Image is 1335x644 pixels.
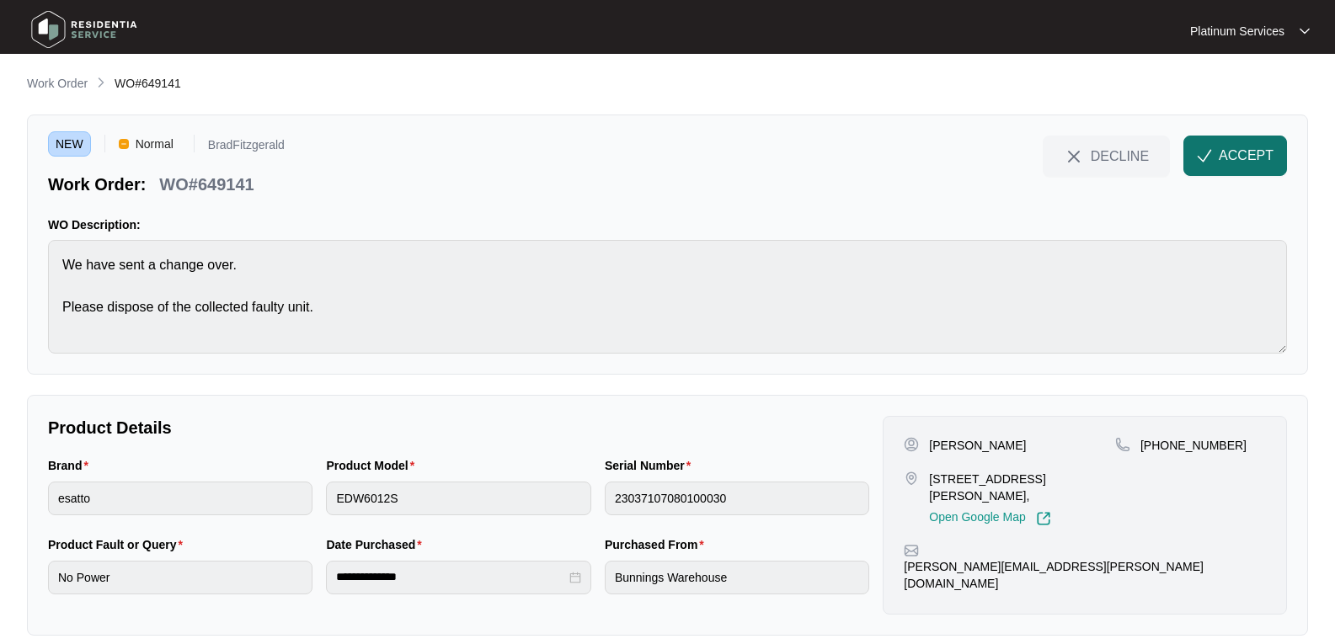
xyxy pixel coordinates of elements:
[24,75,91,93] a: Work Order
[27,75,88,92] p: Work Order
[929,437,1026,454] p: [PERSON_NAME]
[1140,437,1247,454] p: [PHONE_NUMBER]
[1190,23,1284,40] p: Platinum Services
[48,131,91,157] span: NEW
[929,471,1115,504] p: [STREET_ADDRESS][PERSON_NAME],
[1064,146,1084,167] img: close-Icon
[48,416,869,439] p: Product Details
[1115,437,1130,452] img: map-pin
[48,536,190,553] label: Product Fault or Query
[48,482,312,515] input: Brand
[904,471,919,486] img: map-pin
[94,76,108,89] img: chevron-right
[904,543,919,558] img: map-pin
[48,216,1287,233] p: WO Description:
[904,437,919,452] img: user-pin
[115,77,181,90] span: WO#649141
[929,511,1050,526] a: Open Google Map
[48,561,312,594] input: Product Fault or Query
[1219,146,1274,166] span: ACCEPT
[1183,136,1287,176] button: check-IconACCEPT
[326,536,428,553] label: Date Purchased
[605,536,711,553] label: Purchased From
[1043,136,1170,176] button: close-IconDECLINE
[1036,511,1051,526] img: Link-External
[25,4,143,55] img: residentia service logo
[1300,27,1310,35] img: dropdown arrow
[336,568,565,586] input: Date Purchased
[904,558,1266,592] p: [PERSON_NAME][EMAIL_ADDRESS][PERSON_NAME][DOMAIN_NAME]
[208,139,285,157] p: BradFitzgerald
[159,173,254,196] p: WO#649141
[605,457,697,474] label: Serial Number
[119,139,129,149] img: Vercel Logo
[326,482,590,515] input: Product Model
[48,240,1287,354] textarea: We have sent a change over. Please dispose of the collected faulty unit.
[1091,146,1149,165] span: DECLINE
[605,561,869,594] input: Purchased From
[1197,148,1212,163] img: check-Icon
[326,457,421,474] label: Product Model
[48,457,95,474] label: Brand
[605,482,869,515] input: Serial Number
[48,173,146,196] p: Work Order:
[129,131,180,157] span: Normal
